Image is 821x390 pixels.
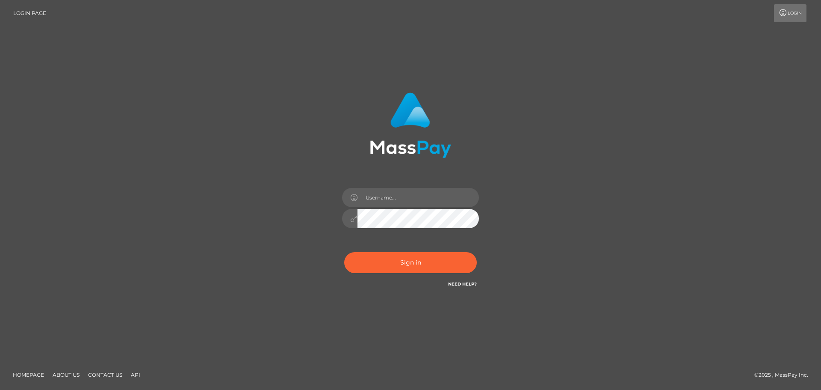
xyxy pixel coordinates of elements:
a: API [127,368,144,381]
button: Sign in [344,252,477,273]
a: Need Help? [448,281,477,287]
a: Login [774,4,806,22]
a: Contact Us [85,368,126,381]
input: Username... [357,188,479,207]
div: © 2025 , MassPay Inc. [754,370,815,380]
a: Homepage [9,368,47,381]
a: About Us [49,368,83,381]
img: MassPay Login [370,92,451,158]
a: Login Page [13,4,46,22]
